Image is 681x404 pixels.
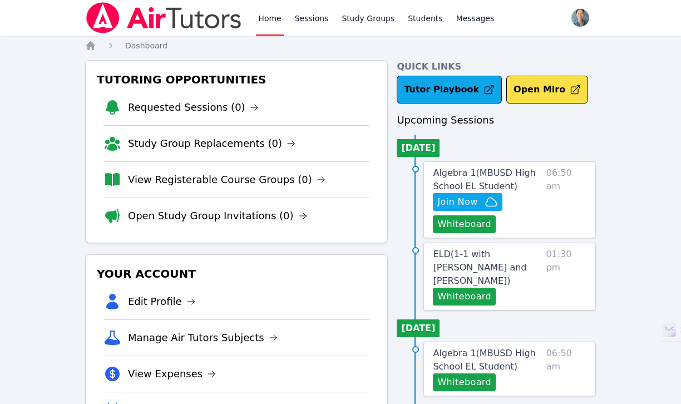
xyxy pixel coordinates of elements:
a: Dashboard [125,40,167,51]
a: Algebra 1(MBUSD High School EL Student) [433,347,541,373]
span: ELD ( 1-1 with [PERSON_NAME] and [PERSON_NAME] ) [433,249,526,286]
a: Edit Profile [128,294,195,309]
a: Open Study Group Invitations (0) [128,208,307,224]
span: 06:50 am [546,166,586,233]
button: Whiteboard [433,288,496,306]
h4: Quick Links [397,60,596,73]
span: Messages [456,13,495,24]
a: View Registerable Course Groups (0) [128,172,325,188]
h3: Upcoming Sessions [397,112,596,128]
button: Join Now [433,193,502,211]
h3: Tutoring Opportunities [95,70,378,90]
span: 01:30 pm [546,248,586,306]
span: Dashboard [125,41,167,50]
a: Requested Sessions (0) [128,100,259,115]
span: Algebra 1 ( MBUSD High School EL Student ) [433,167,535,191]
button: Open Miro [506,76,588,104]
h3: Your Account [95,264,378,284]
span: Join Now [437,195,477,209]
span: 06:50 am [546,347,586,391]
nav: Breadcrumb [85,40,596,51]
a: View Expenses [128,366,216,382]
img: Air Tutors [85,2,243,33]
button: Whiteboard [433,215,496,233]
li: [DATE] [397,139,440,157]
li: [DATE] [397,319,440,337]
span: Algebra 1 ( MBUSD High School EL Student ) [433,348,535,372]
a: Algebra 1(MBUSD High School EL Student) [433,166,541,193]
a: ELD(1-1 with [PERSON_NAME] and [PERSON_NAME]) [433,248,541,288]
a: Tutor Playbook [397,76,502,104]
a: Manage Air Tutors Subjects [128,330,278,346]
a: Study Group Replacements (0) [128,136,295,151]
button: Whiteboard [433,373,496,391]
